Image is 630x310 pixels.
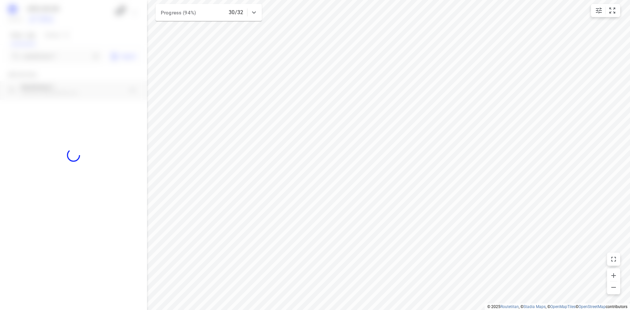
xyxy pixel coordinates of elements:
div: Progress (94%)30/32 [156,4,262,21]
div: small contained button group [591,4,620,17]
p: 30/32 [229,9,243,16]
a: Stadia Maps [523,304,546,309]
button: Map settings [592,4,605,17]
button: Fit zoom [606,4,619,17]
span: Progress (94%) [161,10,196,16]
a: OpenMapTiles [550,304,576,309]
li: © 2025 , © , © © contributors [487,304,627,309]
a: Routetitan [500,304,519,309]
a: OpenStreetMap [578,304,606,309]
